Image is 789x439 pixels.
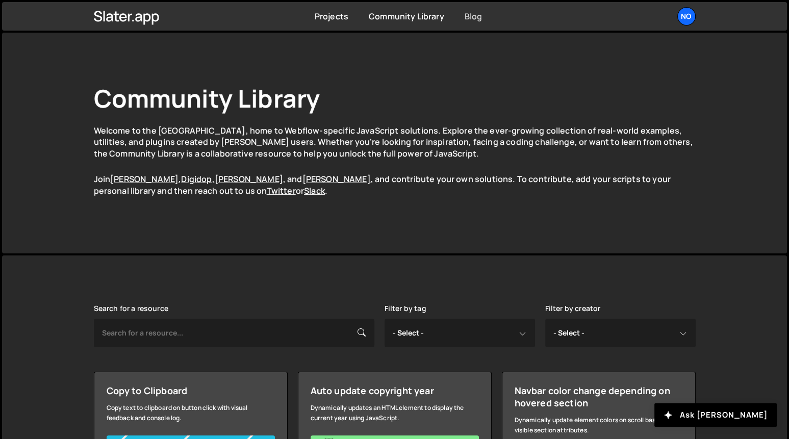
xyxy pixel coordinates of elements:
h1: Community Library [94,82,696,115]
label: Filter by tag [385,304,426,313]
div: Copy to Clipboard [107,384,275,397]
a: [PERSON_NAME] [110,173,179,185]
a: Community Library [369,11,444,22]
div: Navbar color change depending on hovered section [515,384,683,409]
a: Blog [465,11,482,22]
div: Copy text to clipboard on button click with visual feedback and console log. [107,403,275,423]
input: Search for a resource... [94,319,374,347]
p: Welcome to the [GEOGRAPHIC_DATA], home to Webflow-specific JavaScript solutions. Explore the ever... [94,125,696,159]
label: Filter by creator [545,304,601,313]
a: [PERSON_NAME] [215,173,283,185]
a: [PERSON_NAME] [302,173,371,185]
a: No [677,7,696,25]
div: Auto update copyright year [311,384,479,397]
p: Join , , , and , and contribute your own solutions. To contribute, add your scripts to your perso... [94,173,696,196]
button: Ask [PERSON_NAME] [654,403,777,427]
a: Digidop [181,173,212,185]
div: Dynamically update element colors on scroll based on visible section attributes. [515,415,683,435]
label: Search for a resource [94,304,168,313]
div: Dynamically updates an HTML element to display the current year using JavaScript. [311,403,479,423]
a: Twitter [267,185,296,196]
a: Projects [315,11,348,22]
a: Slack [304,185,325,196]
